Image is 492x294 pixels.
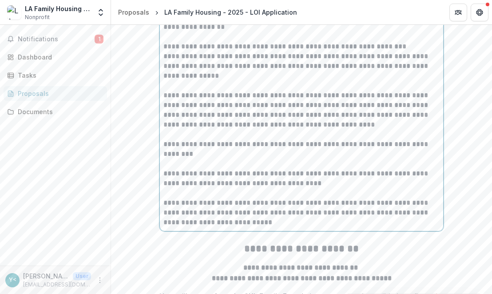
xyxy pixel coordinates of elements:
[118,8,149,17] div: Proposals
[4,68,107,83] a: Tasks
[18,107,100,116] div: Documents
[18,36,95,43] span: Notifications
[9,277,16,283] div: Yarely Lopez <ylopez@lafh.org> <ylopez@lafh.org>
[18,89,100,98] div: Proposals
[115,6,301,19] nav: breadcrumb
[4,86,107,101] a: Proposals
[73,272,91,280] p: User
[95,35,103,44] span: 1
[25,4,91,13] div: LA Family Housing Corporation
[18,71,100,80] div: Tasks
[4,32,107,46] button: Notifications1
[471,4,488,21] button: Get Help
[449,4,467,21] button: Partners
[23,281,91,289] p: [EMAIL_ADDRESS][DOMAIN_NAME]
[164,8,297,17] div: LA Family Housing - 2025 - LOI Application
[4,50,107,64] a: Dashboard
[7,5,21,20] img: LA Family Housing Corporation
[4,104,107,119] a: Documents
[18,52,100,62] div: Dashboard
[95,275,105,286] button: More
[115,6,153,19] a: Proposals
[25,13,50,21] span: Nonprofit
[23,271,69,281] p: [PERSON_NAME] <[EMAIL_ADDRESS][DOMAIN_NAME]> <[EMAIL_ADDRESS][DOMAIN_NAME]>
[95,4,107,21] button: Open entity switcher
